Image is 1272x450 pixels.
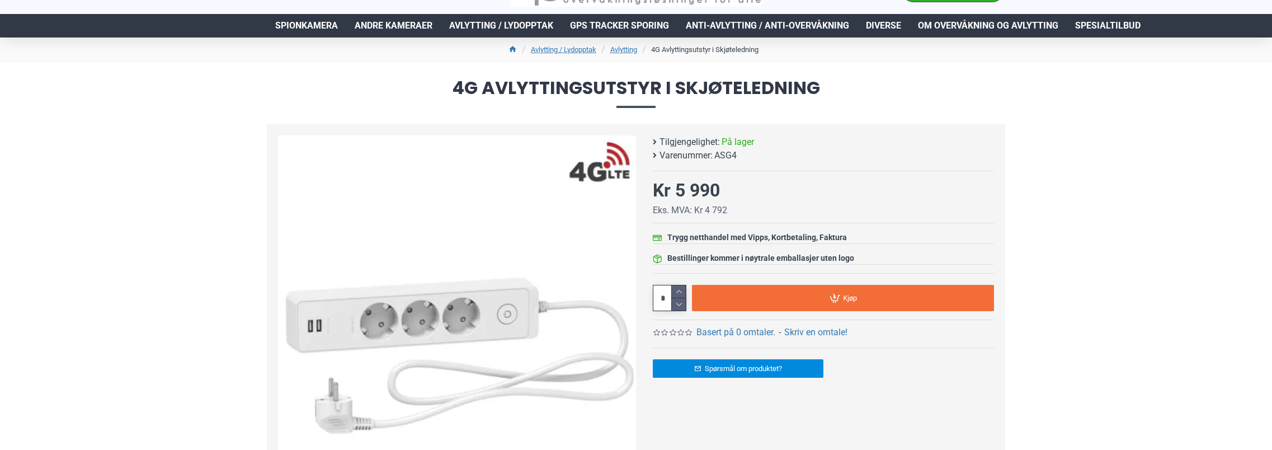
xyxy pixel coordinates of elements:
span: På lager [722,135,754,149]
a: Anti-avlytting / Anti-overvåkning [677,14,858,37]
span: Andre kameraer [355,19,432,32]
a: Spesialtilbud [1067,14,1149,37]
a: Avlytting / Lydopptak [531,44,596,55]
b: Tilgjengelighet: [659,135,720,149]
span: GPS Tracker Sporing [570,19,669,32]
span: Kjøp [843,294,857,302]
b: Varenummer: [659,149,713,162]
a: Skriv en omtale! [784,326,847,339]
a: Spionkamera [267,14,346,37]
a: Diverse [858,14,910,37]
span: Spesialtilbud [1075,19,1141,32]
div: Kr 5 990 [653,177,720,204]
a: Spørsmål om produktet? [653,359,823,378]
a: Andre kameraer [346,14,441,37]
div: Bestillinger kommer i nøytrale emballasjer uten logo [667,252,854,264]
a: Avlytting [610,44,637,55]
span: Diverse [866,19,901,32]
span: Spionkamera [275,19,338,32]
a: Om overvåkning og avlytting [910,14,1067,37]
span: 4G Avlyttingsutstyr i Skjøteledning [267,79,1005,107]
div: Trygg netthandel med Vipps, Kortbetaling, Faktura [667,232,847,243]
span: Anti-avlytting / Anti-overvåkning [686,19,849,32]
span: ASG4 [714,149,737,162]
a: GPS Tracker Sporing [562,14,677,37]
a: Basert på 0 omtaler. [696,326,775,339]
a: Avlytting / Lydopptak [441,14,562,37]
b: - [779,327,781,337]
span: Om overvåkning og avlytting [918,19,1058,32]
span: Avlytting / Lydopptak [449,19,553,32]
